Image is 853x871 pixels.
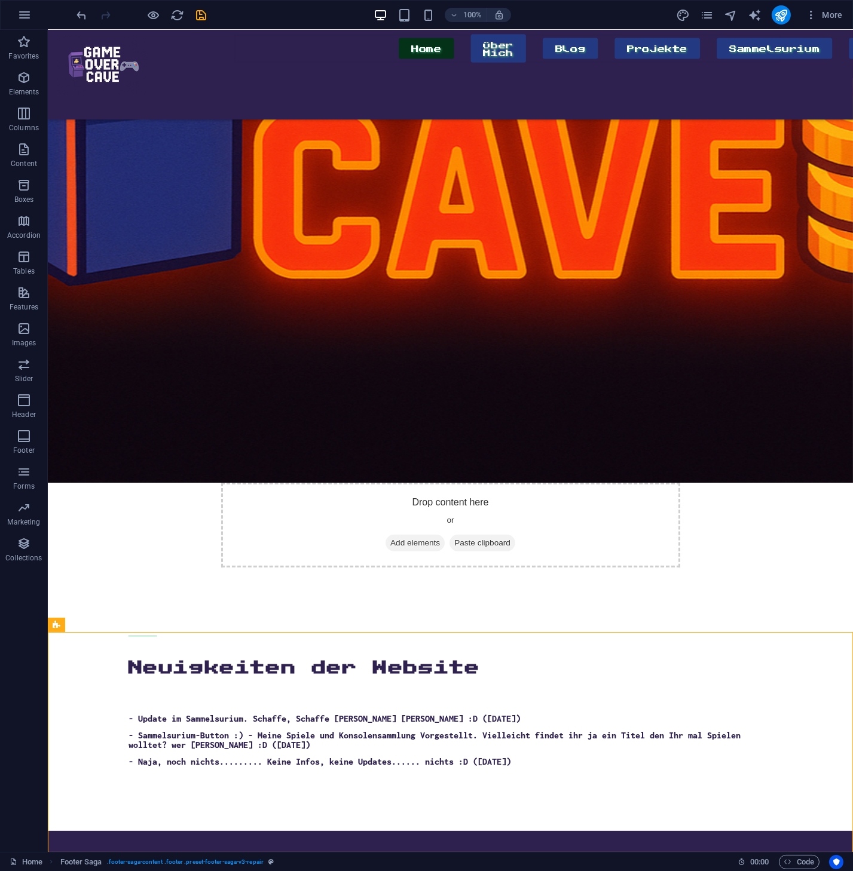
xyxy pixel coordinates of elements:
i: Navigator [724,8,738,22]
span: Add elements [338,505,397,522]
button: undo [75,8,89,22]
span: : [759,857,760,866]
i: AI Writer [748,8,762,22]
p: Favorites [8,51,39,61]
p: Content [11,159,37,168]
h6: 100% [463,8,482,22]
button: More [800,5,848,24]
span: Code [784,855,814,869]
p: Slider [15,374,33,384]
p: Forms [13,481,35,491]
p: Tables [13,266,35,276]
p: Header [12,410,36,419]
p: Boxes [14,195,34,204]
button: save [194,8,209,22]
i: This element is a customizable preset [268,858,274,865]
div: Drop content here [173,453,632,538]
i: Reload page [171,8,185,22]
span: Click to select. Double-click to edit [60,855,102,869]
p: Marketing [7,517,40,527]
p: Images [12,338,36,348]
h6: Session time [738,855,769,869]
p: Columns [9,123,39,133]
button: Code [779,855,820,869]
i: Pages (Ctrl+Alt+S) [700,8,714,22]
a: Click to cancel selection. Double-click to open Pages [10,855,42,869]
span: Paste clipboard [402,505,467,522]
button: 100% [445,8,487,22]
p: Collections [5,553,42,563]
button: text_generator [748,8,762,22]
button: pages [700,8,714,22]
i: Design (Ctrl+Alt+Y) [676,8,690,22]
span: . footer-saga-content .footer .preset-footer-saga-v3-repair [107,855,264,869]
p: Elements [9,87,39,97]
button: reload [170,8,185,22]
button: Click here to leave preview mode and continue editing [146,8,161,22]
i: Undo: Edit (S)CSS (Ctrl+Z) [75,8,89,22]
i: Publish [774,8,788,22]
p: Footer [13,446,35,455]
button: navigator [724,8,738,22]
span: More [805,9,843,21]
span: 00 00 [750,855,769,869]
button: publish [772,5,791,24]
i: On resize automatically adjust zoom level to fit chosen device. [494,10,505,20]
button: Usercentrics [829,855,843,869]
nav: breadcrumb [60,855,274,869]
p: Features [10,302,38,312]
button: design [676,8,690,22]
p: Accordion [7,231,41,240]
i: Save (Ctrl+S) [195,8,209,22]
